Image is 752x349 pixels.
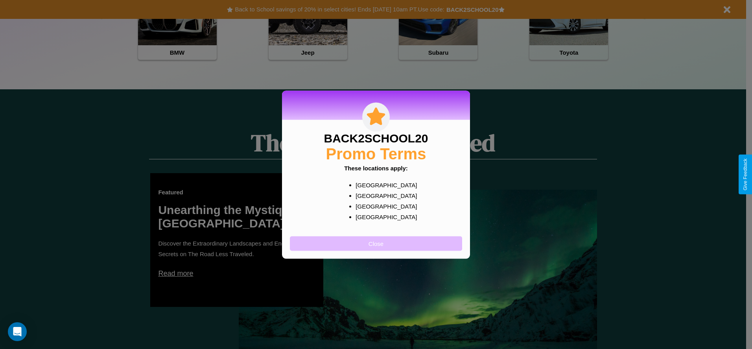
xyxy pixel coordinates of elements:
[356,211,412,222] p: [GEOGRAPHIC_DATA]
[356,179,412,190] p: [GEOGRAPHIC_DATA]
[8,322,27,341] div: Open Intercom Messenger
[324,131,428,145] h3: BACK2SCHOOL20
[356,190,412,201] p: [GEOGRAPHIC_DATA]
[743,159,748,190] div: Give Feedback
[290,236,462,251] button: Close
[356,201,412,211] p: [GEOGRAPHIC_DATA]
[326,145,426,162] h2: Promo Terms
[344,164,408,171] b: These locations apply:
